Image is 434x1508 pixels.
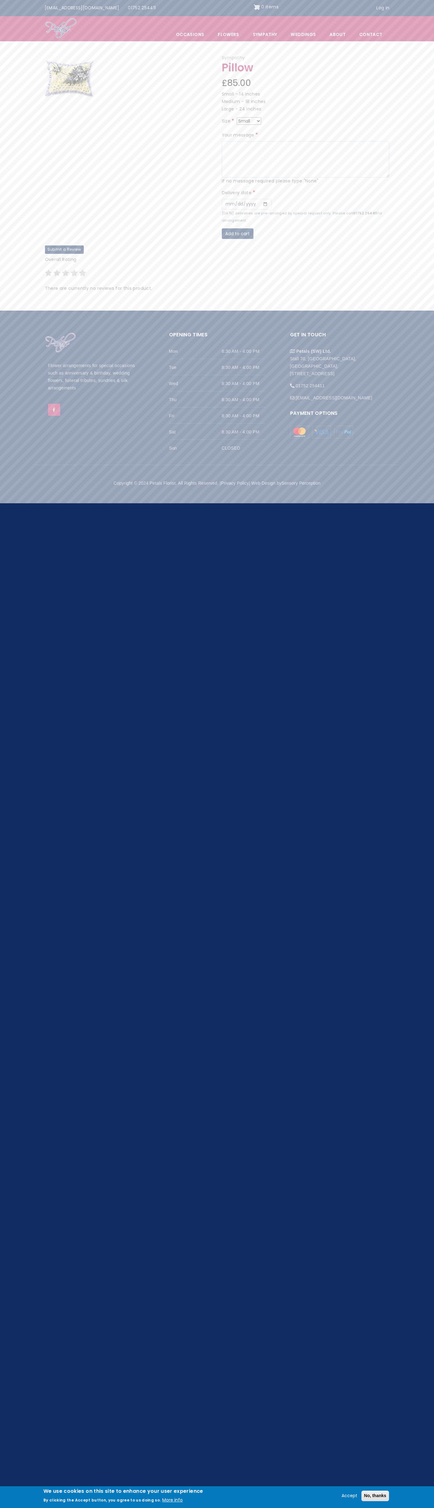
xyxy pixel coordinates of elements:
li: Sat [169,424,265,440]
button: Accept [339,1492,360,1500]
a: Sympathy [246,28,284,41]
span: 8:30 AM - 4:00 PM [222,396,265,403]
a: 01752 254411 [123,2,160,14]
p: By clicking the Accept button, you agree to us doing so. [43,1497,161,1503]
p: There are currently no reviews for this product. [45,285,389,292]
span: 8:30 AM - 4:00 PM [222,380,265,387]
span: Sympathy [222,55,245,61]
label: Size [222,118,235,125]
img: Pillow [45,55,95,102]
span: 8:30 AM - 4:00 PM [222,412,265,420]
div: If no message required please type "None" [222,177,389,185]
label: Submit a Review [45,245,84,254]
p: Small - 14 inches Medium - 18 inches Large - 24 inches [222,91,389,113]
button: No, thanks [361,1491,389,1501]
a: Log in [372,2,394,14]
button: Add to cart [222,228,253,239]
span: 8:30 AM - 4:00 PM [222,348,265,355]
li: Fri [169,407,265,424]
img: Home [45,332,76,353]
a: About [323,28,352,41]
h2: Payment Options [290,409,386,421]
h1: Pillow [222,62,389,74]
h2: We use cookies on this site to enhance your user experience [43,1488,203,1495]
li: [EMAIL_ADDRESS][DOMAIN_NAME] [290,389,386,402]
a: Flowers [211,28,245,41]
span: 8:30 AM - 4:00 PM [222,364,265,371]
p: Flower arrangements for special occasions such as anniversary & birthday, wedding flowers, funera... [48,362,144,392]
a: Privacy Policy [221,481,249,486]
label: Delivery date [222,189,257,197]
strong: 01752 254411 [353,211,377,216]
img: Home [45,18,77,39]
a: Shopping cart 0 items [254,2,279,12]
label: Your message [222,132,259,139]
span: CLOSED [222,444,265,452]
span: 0 items [261,4,278,10]
h2: Opening Times [169,331,265,343]
li: Wed [169,375,265,391]
img: Mastercard [334,426,353,438]
img: Mastercard [312,426,331,438]
li: Mon [169,343,265,359]
div: £85.00 [222,76,389,91]
strong: Petals (SW) Ltd. [296,349,331,354]
p: Overall Rating [45,256,389,263]
li: Thu [169,391,265,407]
li: Sun [169,440,265,456]
span: Occasions [169,28,211,41]
a: Contact [353,28,389,41]
button: More info [162,1497,183,1504]
li: Tue [169,359,265,375]
img: Shopping cart [254,2,260,12]
a: [EMAIL_ADDRESS][DOMAIN_NAME] [40,2,124,14]
span: Weddings [284,28,322,41]
p: Copyright © 2024 Petals Florist. All Rights Reserved. | | Web Design by [45,480,389,487]
a: Sensory Perception [281,481,320,486]
small: [DATE] deliveries are pre-arranged by special request only. Please call for arrangement. [222,211,383,223]
img: Mastercard [290,426,309,438]
li: Stall 70, [GEOGRAPHIC_DATA], [GEOGRAPHIC_DATA], [STREET_ADDRESS] [290,343,386,377]
h2: Get in touch [290,331,386,343]
li: 01752 254411 [290,377,386,389]
span: 8:30 AM - 4:00 PM [222,428,265,436]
